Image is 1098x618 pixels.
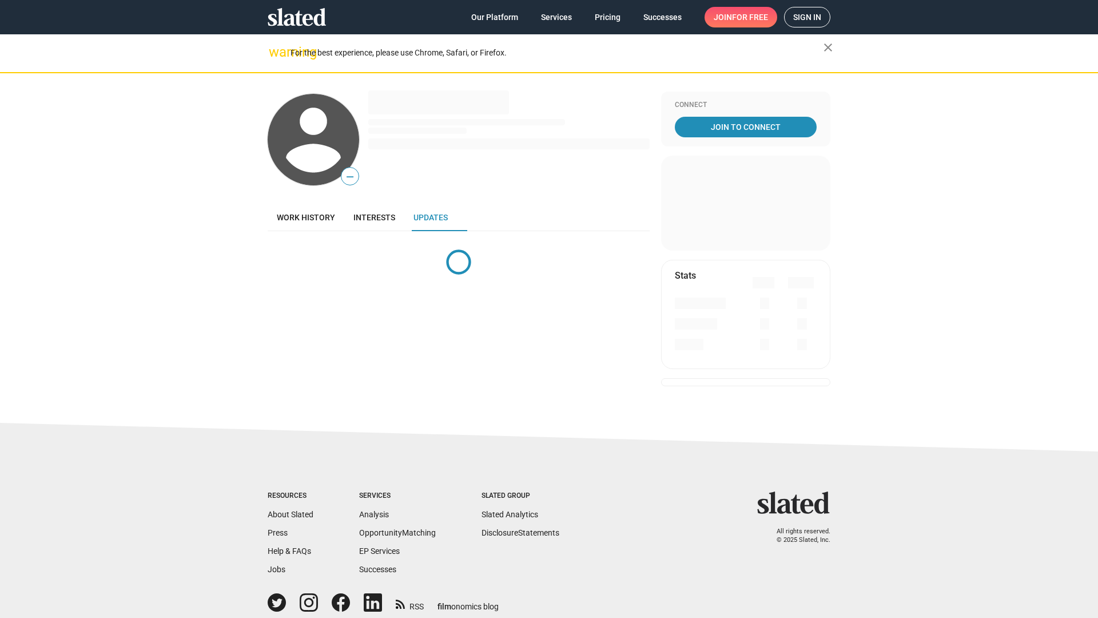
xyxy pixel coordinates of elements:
a: DisclosureStatements [482,528,559,537]
span: Updates [413,213,448,222]
mat-card-title: Stats [675,270,696,282]
div: Slated Group [482,492,559,501]
span: Interests [353,213,395,222]
a: Joinfor free [705,7,777,27]
a: Successes [359,565,396,574]
a: EP Services [359,546,400,556]
a: About Slated [268,510,313,519]
a: filmonomics blog [437,592,499,612]
a: OpportunityMatching [359,528,436,537]
span: Sign in [793,7,821,27]
mat-icon: warning [269,45,283,59]
a: Successes [634,7,691,27]
p: All rights reserved. © 2025 Slated, Inc. [765,528,830,544]
div: Resources [268,492,313,501]
span: for free [732,7,768,27]
span: Join [714,7,768,27]
span: Pricing [595,7,620,27]
div: Connect [675,101,817,110]
a: Press [268,528,288,537]
span: Work history [277,213,335,222]
a: Services [532,7,581,27]
span: Join To Connect [677,117,814,137]
a: Sign in [784,7,830,27]
span: film [437,602,451,611]
a: RSS [396,595,424,612]
span: Successes [643,7,682,27]
a: Work history [268,204,344,231]
a: Jobs [268,565,285,574]
a: Updates [404,204,457,231]
a: Help & FAQs [268,546,311,556]
mat-icon: close [821,41,835,54]
div: Services [359,492,436,501]
span: — [341,169,359,184]
a: Pricing [586,7,630,27]
a: Join To Connect [675,117,817,137]
a: Analysis [359,510,389,519]
div: For the best experience, please use Chrome, Safari, or Firefox. [291,45,823,61]
span: Services [541,7,572,27]
a: Interests [344,204,404,231]
a: Our Platform [462,7,527,27]
a: Slated Analytics [482,510,538,519]
span: Our Platform [471,7,518,27]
